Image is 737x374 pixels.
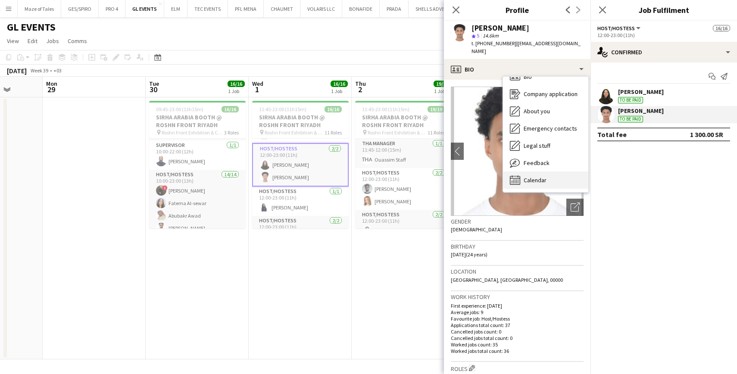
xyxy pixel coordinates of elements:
[472,40,581,54] span: | [EMAIL_ADDRESS][DOMAIN_NAME]
[46,37,59,45] span: Jobs
[252,80,263,87] span: Wed
[99,0,125,17] button: PRO 4
[451,348,584,354] p: Worked jobs total count: 36
[597,25,642,31] button: Host/Hostess
[164,0,187,17] button: ELM
[224,129,239,136] span: 3 Roles
[690,130,723,139] div: 1 300.00 SR
[524,90,578,98] span: Company application
[618,88,664,96] div: [PERSON_NAME]
[524,159,550,167] span: Feedback
[713,25,730,31] span: 16/16
[149,101,246,228] app-job-card: 09:45-23:00 (13h15m)16/16SIRHA ARABIA BOOTH @ ROSHN FRONT RIYADH Roshn Front Exhibition & Confere...
[451,328,584,335] p: Cancelled jobs count: 0
[355,113,452,129] h3: SIRHA ARABIA BOOTH @ ROSHN FRONT RIYADH
[451,322,584,328] p: Applications total count: 37
[228,88,244,94] div: 1 Job
[451,243,584,250] h3: Birthday
[590,42,737,62] div: Confirmed
[503,103,588,120] div: About you
[472,24,529,32] div: [PERSON_NAME]
[428,106,445,112] span: 19/19
[325,129,342,136] span: 11 Roles
[252,101,349,228] app-job-card: 11:45-23:00 (11h15m)16/16SIRHA ARABIA BOOTH @ ROSHN FRONT RIYADH Roshn Front Exhibition & Confere...
[61,0,99,17] button: GES/SPIRO
[434,81,451,87] span: 19/19
[477,32,479,39] span: 5
[451,277,563,283] span: [GEOGRAPHIC_DATA], [GEOGRAPHIC_DATA], 00000
[7,66,27,75] div: [DATE]
[162,129,224,136] span: Roshn Front Exhibition & Conference Center - [GEOGRAPHIC_DATA]
[251,84,263,94] span: 1
[503,171,588,189] div: Calendar
[125,0,164,17] button: GL EVENTS
[156,106,203,112] span: 09:45-23:00 (13h15m)
[503,68,588,85] div: Bio
[428,129,445,136] span: 11 Roles
[7,37,19,45] span: View
[451,364,584,373] h3: Roles
[590,4,737,16] h3: Job Fulfilment
[64,35,91,47] a: Comms
[434,88,450,94] div: 1 Job
[481,32,500,39] span: 14.6km
[368,129,428,136] span: Roshn Front Exhibition & Conference Center - [GEOGRAPHIC_DATA]
[331,81,348,87] span: 16/16
[618,97,643,103] div: To be paid
[451,309,584,315] p: Average jobs: 9
[503,137,588,154] div: Legal stuff
[149,140,246,170] app-card-role: Supervisor1/110:00-22:00 (12h)[PERSON_NAME]
[252,187,349,216] app-card-role: Host/Hostess1/112:00-23:00 (11h)[PERSON_NAME]
[355,101,452,228] app-job-card: 11:45-23:00 (11h15m)19/19SIRHA ARABIA BOOTH @ ROSHN FRONT RIYADH Roshn Front Exhibition & Confere...
[53,67,62,74] div: +03
[300,0,342,17] button: VOLARIS LLC
[444,4,590,16] h3: Profile
[68,37,87,45] span: Comms
[618,107,664,115] div: [PERSON_NAME]
[325,106,342,112] span: 16/16
[252,113,349,129] h3: SIRHA ARABIA BOOTH @ ROSHN FRONT RIYADH
[46,80,57,87] span: Mon
[451,315,584,322] p: Favourite job: Host/Hostess
[7,21,56,34] h1: GL EVENTS
[472,40,516,47] span: t. [PHONE_NUMBER]
[331,88,347,94] div: 1 Job
[252,216,349,258] app-card-role: Host/Hostess2/212:00-23:00 (11h)
[162,185,168,190] span: !
[597,32,730,38] div: 12:00-23:00 (11h)
[451,268,584,275] h3: Location
[618,116,643,122] div: To be paid
[228,0,264,17] button: PFL MENA
[597,130,627,139] div: Total fee
[149,113,246,129] h3: SIRHA ARABIA BOOTH @ ROSHN FRONT RIYADH
[451,293,584,301] h3: Work history
[597,25,635,31] span: Host/Hostess
[355,210,452,252] app-card-role: Host/Hostess2/212:00-23:00 (11h)[PERSON_NAME]
[355,168,452,210] app-card-role: Host/Hostess2/212:00-23:00 (11h)[PERSON_NAME][PERSON_NAME]
[342,0,380,17] button: BONAFIDE
[362,106,409,112] span: 11:45-23:00 (11h15m)
[524,125,577,132] span: Emergency contacts
[524,142,550,150] span: Legal stuff
[503,120,588,137] div: Emergency contacts
[451,302,584,309] p: First experience: [DATE]
[451,341,584,348] p: Worked jobs count: 35
[380,0,409,17] button: PRADA
[187,0,228,17] button: TEC EVENTS
[524,73,532,81] span: Bio
[28,67,50,74] span: Week 39
[149,80,159,87] span: Tue
[451,218,584,225] h3: Gender
[355,80,366,87] span: Thu
[566,199,584,216] div: Open photos pop-in
[451,226,502,233] span: [DEMOGRAPHIC_DATA]
[3,35,22,47] a: View
[28,37,37,45] span: Edit
[444,59,590,80] div: Bio
[451,335,584,341] p: Cancelled jobs total count: 0
[43,35,62,47] a: Jobs
[355,139,452,168] app-card-role: THA Manager1/111:45-12:00 (15m)Ouassim Staff
[228,81,245,87] span: 16/16
[524,176,547,184] span: Calendar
